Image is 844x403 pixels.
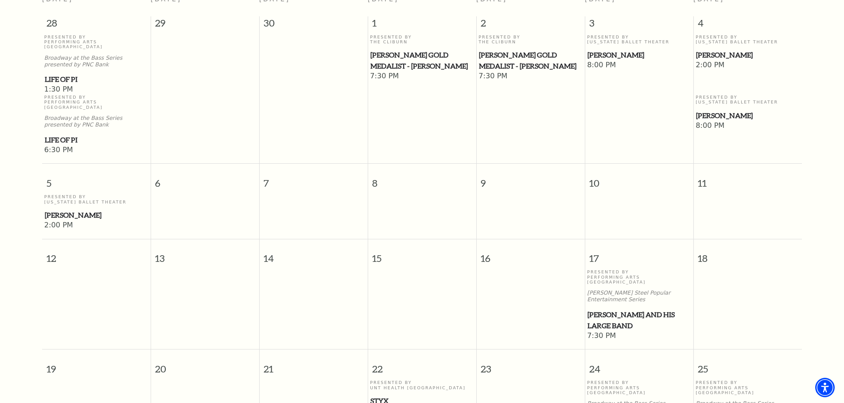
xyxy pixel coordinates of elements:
[696,95,800,105] p: Presented By [US_STATE] Ballet Theater
[151,349,259,380] span: 20
[151,164,259,194] span: 6
[815,378,835,397] div: Accessibility Menu
[696,121,800,131] span: 8:00 PM
[44,146,148,155] span: 6:30 PM
[45,74,148,85] span: Life of Pi
[587,331,691,341] span: 7:30 PM
[694,164,802,194] span: 11
[151,239,259,270] span: 13
[45,134,148,146] span: Life of Pi
[260,349,368,380] span: 21
[587,290,691,303] p: [PERSON_NAME] Steel Popular Entertainment Series
[45,210,148,221] span: [PERSON_NAME]
[587,309,691,331] a: Lyle Lovett and his Large Band
[477,164,585,194] span: 9
[587,309,691,331] span: [PERSON_NAME] and his Large Band
[585,16,693,34] span: 3
[587,50,691,61] span: [PERSON_NAME]
[44,74,148,85] a: Life of Pi
[477,16,585,34] span: 2
[368,164,476,194] span: 8
[479,50,582,71] span: [PERSON_NAME] Gold Medalist - [PERSON_NAME]
[44,95,148,110] p: Presented By Performing Arts [GEOGRAPHIC_DATA]
[587,50,691,61] a: Peter Pan
[585,164,693,194] span: 10
[260,164,368,194] span: 7
[368,349,476,380] span: 22
[696,50,800,61] a: Peter Pan
[370,50,474,71] span: [PERSON_NAME] Gold Medalist - [PERSON_NAME]
[370,380,474,390] p: Presented By UNT Health [GEOGRAPHIC_DATA]
[42,164,151,194] span: 5
[696,50,799,61] span: [PERSON_NAME]
[696,110,800,121] a: Peter Pan
[696,61,800,70] span: 2:00 PM
[587,35,691,45] p: Presented By [US_STATE] Ballet Theater
[370,72,474,81] span: 7:30 PM
[260,16,368,34] span: 30
[44,55,148,68] p: Broadway at the Bass Series presented by PNC Bank
[585,349,693,380] span: 24
[44,221,148,230] span: 2:00 PM
[44,85,148,95] span: 1:30 PM
[587,61,691,70] span: 8:00 PM
[44,210,148,221] a: Peter Pan
[587,380,691,395] p: Presented By Performing Arts [GEOGRAPHIC_DATA]
[694,239,802,270] span: 18
[478,50,583,71] a: Cliburn Gold Medalist - Aristo Sham
[368,239,476,270] span: 15
[44,35,148,50] p: Presented By Performing Arts [GEOGRAPHIC_DATA]
[42,16,151,34] span: 28
[42,349,151,380] span: 19
[694,16,802,34] span: 4
[587,269,691,284] p: Presented By Performing Arts [GEOGRAPHIC_DATA]
[44,134,148,146] a: Life of Pi
[477,349,585,380] span: 23
[368,16,476,34] span: 1
[44,194,148,204] p: Presented By [US_STATE] Ballet Theater
[696,380,800,395] p: Presented By Performing Arts [GEOGRAPHIC_DATA]
[44,115,148,128] p: Broadway at the Bass Series presented by PNC Bank
[696,35,800,45] p: Presented By [US_STATE] Ballet Theater
[370,50,474,71] a: Cliburn Gold Medalist - Aristo Sham
[42,239,151,270] span: 12
[478,72,583,81] span: 7:30 PM
[370,35,474,45] p: Presented By The Cliburn
[696,110,799,121] span: [PERSON_NAME]
[694,349,802,380] span: 25
[478,35,583,45] p: Presented By The Cliburn
[260,239,368,270] span: 14
[151,16,259,34] span: 29
[585,239,693,270] span: 17
[477,239,585,270] span: 16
